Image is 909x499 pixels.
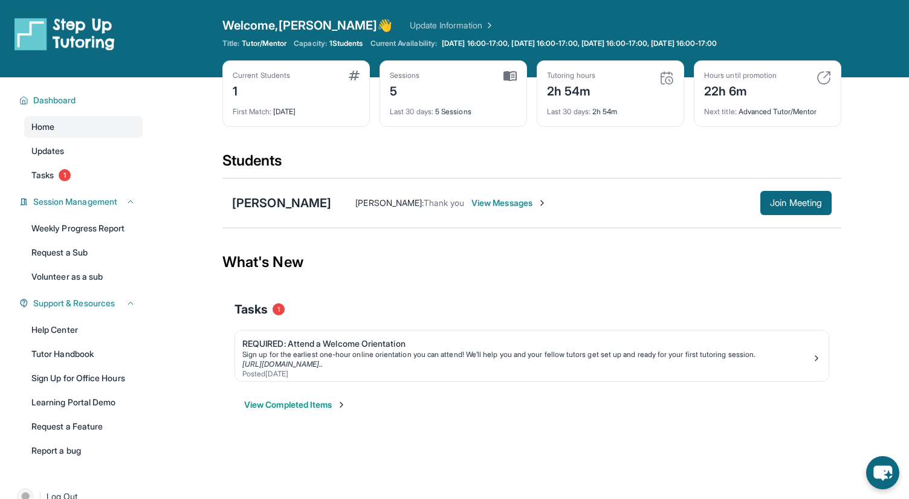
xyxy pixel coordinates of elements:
span: Title: [222,39,239,48]
span: Next title : [704,107,737,116]
a: Learning Portal Demo [24,391,143,413]
span: Session Management [33,196,117,208]
div: Posted [DATE] [242,369,812,379]
span: Dashboard [33,94,76,106]
div: Students [222,151,841,178]
div: 2h 54m [547,100,674,117]
img: card [503,71,517,82]
a: Updates [24,140,143,162]
div: Sessions [390,71,420,80]
span: Support & Resources [33,297,115,309]
div: Sign up for the earliest one-hour online orientation you can attend! We’ll help you and your fell... [242,350,812,359]
div: What's New [222,236,841,289]
span: Last 30 days : [547,107,590,116]
div: 5 [390,80,420,100]
span: 1 [59,169,71,181]
button: Dashboard [28,94,135,106]
span: Tasks [235,301,268,318]
span: Welcome, [PERSON_NAME] 👋 [222,17,393,34]
div: Advanced Tutor/Mentor [704,100,831,117]
span: Tutor/Mentor [242,39,286,48]
a: [URL][DOMAIN_NAME].. [242,359,323,369]
span: 1 Students [329,39,363,48]
a: Tasks1 [24,164,143,186]
a: Home [24,116,143,138]
span: Capacity: [294,39,327,48]
img: card [349,71,360,80]
img: card [817,71,831,85]
a: Request a Sub [24,242,143,263]
button: View Completed Items [244,399,346,411]
button: Session Management [28,196,135,208]
img: Chevron Right [482,19,494,31]
span: Join Meeting [770,199,822,207]
a: Help Center [24,319,143,341]
button: chat-button [866,456,899,489]
a: [DATE] 16:00-17:00, [DATE] 16:00-17:00, [DATE] 16:00-17:00, [DATE] 16:00-17:00 [439,39,719,48]
span: [PERSON_NAME] : [355,198,424,208]
span: Last 30 days : [390,107,433,116]
button: Join Meeting [760,191,832,215]
div: [DATE] [233,100,360,117]
div: [PERSON_NAME] [232,195,331,211]
a: Update Information [410,19,494,31]
div: Current Students [233,71,290,80]
img: card [659,71,674,85]
div: 1 [233,80,290,100]
button: Support & Resources [28,297,135,309]
a: Volunteer as a sub [24,266,143,288]
img: Chevron-Right [537,198,547,208]
div: 2h 54m [547,80,595,100]
div: Hours until promotion [704,71,777,80]
a: Sign Up for Office Hours [24,367,143,389]
a: Request a Feature [24,416,143,437]
a: Weekly Progress Report [24,217,143,239]
a: Report a bug [24,440,143,462]
span: View Messages [471,197,547,209]
span: Thank you [424,198,464,208]
div: 5 Sessions [390,100,517,117]
div: REQUIRED: Attend a Welcome Orientation [242,338,812,350]
span: 1 [273,303,285,315]
span: [DATE] 16:00-17:00, [DATE] 16:00-17:00, [DATE] 16:00-17:00, [DATE] 16:00-17:00 [442,39,717,48]
span: Current Availability: [370,39,437,48]
a: REQUIRED: Attend a Welcome OrientationSign up for the earliest one-hour online orientation you ca... [235,330,829,381]
span: Tasks [31,169,54,181]
span: Updates [31,145,65,157]
div: 22h 6m [704,80,777,100]
span: Home [31,121,54,133]
a: Tutor Handbook [24,343,143,365]
div: Tutoring hours [547,71,595,80]
span: First Match : [233,107,271,116]
img: logo [15,17,115,51]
